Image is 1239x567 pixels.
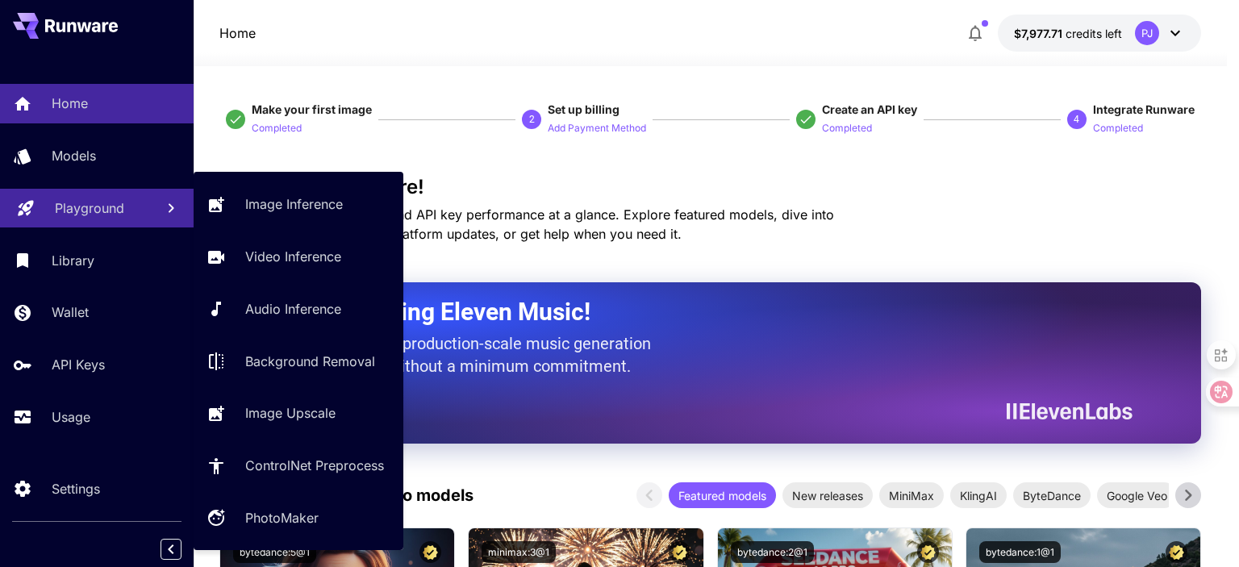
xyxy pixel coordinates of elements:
[194,290,403,329] a: Audio Inference
[245,508,319,527] p: PhotoMaker
[1097,487,1177,504] span: Google Veo
[1135,21,1159,45] div: PJ
[1014,27,1066,40] span: $7,977.71
[194,498,403,538] a: PhotoMaker
[879,487,944,504] span: MiniMax
[822,121,872,136] p: Completed
[998,15,1201,52] button: $7,977.70796
[219,206,834,242] span: Check out your usage stats and API key performance at a glance. Explore featured models, dive int...
[52,407,90,427] p: Usage
[219,23,256,43] p: Home
[260,332,663,377] p: The only way to get production-scale music generation from Eleven Labs without a minimum commitment.
[1166,541,1187,563] button: Certified Model – Vetted for best performance and includes a commercial license.
[669,541,690,563] button: Certified Model – Vetted for best performance and includes a commercial license.
[548,102,619,116] span: Set up billing
[55,198,124,218] p: Playground
[245,403,336,423] p: Image Upscale
[482,541,556,563] button: minimax:3@1
[52,302,89,322] p: Wallet
[245,456,384,475] p: ControlNet Preprocess
[194,394,403,433] a: Image Upscale
[194,341,403,381] a: Background Removal
[950,487,1007,504] span: KlingAI
[245,194,343,214] p: Image Inference
[219,23,256,43] nav: breadcrumb
[979,541,1061,563] button: bytedance:1@1
[52,479,100,498] p: Settings
[245,299,341,319] p: Audio Inference
[1013,487,1091,504] span: ByteDance
[219,176,1201,198] h3: Welcome to Runware!
[52,355,105,374] p: API Keys
[529,112,535,127] p: 2
[1066,27,1122,40] span: credits left
[260,297,1120,327] h2: Now Supporting Eleven Music!
[731,541,814,563] button: bytedance:2@1
[173,535,194,564] div: Collapse sidebar
[52,146,96,165] p: Models
[419,541,441,563] button: Certified Model – Vetted for best performance and includes a commercial license.
[52,94,88,113] p: Home
[245,247,341,266] p: Video Inference
[252,102,372,116] span: Make your first image
[194,446,403,486] a: ControlNet Preprocess
[782,487,873,504] span: New releases
[1093,121,1143,136] p: Completed
[161,539,181,560] button: Collapse sidebar
[917,541,939,563] button: Certified Model – Vetted for best performance and includes a commercial license.
[822,102,917,116] span: Create an API key
[245,352,375,371] p: Background Removal
[252,121,302,136] p: Completed
[194,237,403,277] a: Video Inference
[1093,102,1195,116] span: Integrate Runware
[233,541,316,563] button: bytedance:5@1
[52,251,94,270] p: Library
[1014,25,1122,42] div: $7,977.70796
[194,185,403,224] a: Image Inference
[1074,112,1079,127] p: 4
[548,121,646,136] p: Add Payment Method
[669,487,776,504] span: Featured models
